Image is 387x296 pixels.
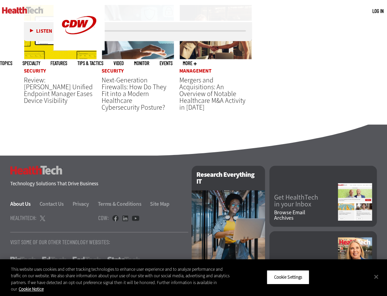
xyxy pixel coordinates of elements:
[114,61,124,66] a: Video
[19,286,44,292] a: More information about your privacy
[183,61,197,66] span: More
[10,215,36,221] h4: HealthTech:
[372,7,384,15] div: User menu
[2,7,43,14] img: Home
[98,215,109,221] h4: CDW:
[10,181,188,186] h4: Technology Solutions That Drive Business
[369,269,384,284] button: Close
[192,166,265,190] h2: Research Everything IT
[107,257,140,263] a: StateTech
[73,257,101,263] a: FedTech
[77,61,103,66] a: Tips & Tactics
[10,200,39,207] a: About Us
[10,166,62,175] h3: HealthTech
[10,239,188,245] p: Visit Some Of Our Other Technology Websites:
[274,210,338,221] a: Browse EmailArchives
[24,76,93,105] a: Review: [PERSON_NAME] Unified Endpoint Manager Eases Device Visibility
[150,200,169,207] a: Site Map
[179,76,245,112] a: Mergers and Acquisitions: An Overview of Notable Healthcare M&A Activity in [DATE]
[54,45,105,52] a: CDW
[10,257,36,263] a: BizTech
[98,200,149,207] a: Terms & Conditions
[50,61,67,66] a: Features
[338,183,372,221] img: newsletter screenshot
[102,76,166,112] a: Next-Generation Firewalls: How Do They Fit into a Modern Healthcare Cybersecurity Posture?
[338,237,372,283] img: Summer 2025 cover
[23,61,40,66] span: Specialty
[11,266,232,293] div: This website uses cookies and other tracking technologies to enhance user experience and to analy...
[134,61,149,66] a: MonITor
[160,61,173,66] a: Events
[42,257,66,263] a: EdTech
[73,200,97,207] a: Privacy
[267,270,309,284] button: Cookie Settings
[40,200,72,207] a: Contact Us
[372,8,384,14] a: Log in
[274,194,338,208] a: Get HealthTechin your Inbox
